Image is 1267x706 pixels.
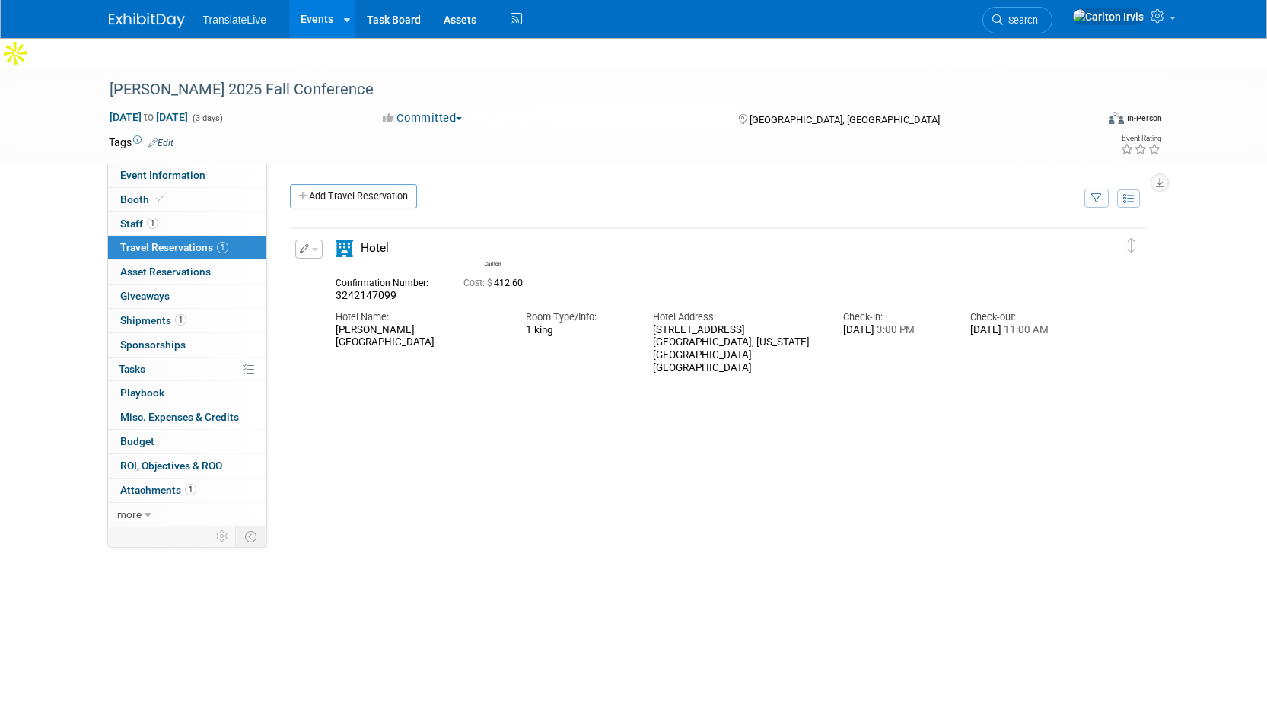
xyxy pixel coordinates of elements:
span: Tasks [119,363,145,375]
a: Attachments1 [108,479,266,502]
td: Personalize Event Tab Strip [209,526,236,546]
i: Booth reservation complete [156,195,164,203]
span: (3 days) [191,113,223,123]
span: 1 [147,218,158,229]
span: Event Information [120,169,205,181]
div: Room Type/Info: [526,310,630,324]
img: Carlton Irvis [1072,8,1144,25]
span: 3:00 PM [874,324,915,336]
span: TranslateLive [203,14,267,26]
i: Hotel [336,240,353,257]
a: Misc. Expenses & Credits [108,405,266,429]
a: Event Information [108,164,266,187]
i: Click and drag to move item [1128,238,1135,253]
span: Playbook [120,386,164,399]
span: Shipments [120,314,186,326]
span: Budget [120,435,154,447]
a: Edit [148,138,173,148]
div: Hotel Name: [336,310,503,324]
div: Carlton Irvis [484,259,503,267]
a: Budget [108,430,266,453]
span: [GEOGRAPHIC_DATA], [GEOGRAPHIC_DATA] [750,114,940,126]
i: Filter by Traveler [1091,194,1102,204]
div: [STREET_ADDRESS] [GEOGRAPHIC_DATA], [US_STATE][GEOGRAPHIC_DATA] [GEOGRAPHIC_DATA] [653,324,820,375]
span: 3242147099 [336,289,396,301]
img: Format-Inperson.png [1109,112,1124,124]
td: Toggle Event Tabs [235,526,266,546]
button: Committed [377,110,468,126]
span: 1 [175,314,186,326]
span: to [142,111,156,123]
span: Staff [120,218,158,230]
a: Booth [108,188,266,211]
div: [DATE] [843,324,947,337]
span: ROI, Objectives & ROO [120,460,222,472]
span: Cost: $ [463,278,494,288]
span: Search [1003,14,1038,26]
div: Check-out: [970,310,1074,324]
a: more [108,503,266,526]
a: Staff1 [108,212,266,236]
div: [DATE] [970,324,1074,337]
div: Hotel Address: [653,310,820,324]
a: Playbook [108,381,266,405]
a: Tasks [108,358,266,381]
span: Misc. Expenses & Credits [120,411,239,423]
span: Travel Reservations [120,241,228,253]
span: Asset Reservations [120,266,211,278]
div: In-Person [1126,113,1162,124]
span: Attachments [120,484,196,496]
div: [PERSON_NAME] 2025 Fall Conference [104,76,1073,103]
span: Booth [120,193,167,205]
td: Tags [109,135,173,150]
a: Travel Reservations1 [108,236,266,259]
span: Sponsorships [120,339,186,351]
div: 1 king [526,324,630,336]
img: ExhibitDay [109,13,185,28]
div: [PERSON_NAME][GEOGRAPHIC_DATA] [336,324,503,350]
span: 1 [185,484,196,495]
img: Carlton Irvis [484,237,505,259]
a: Add Travel Reservation [290,184,417,208]
div: Confirmation Number: [336,273,441,289]
span: 412.60 [463,278,529,288]
span: Giveaways [120,290,170,302]
div: Carlton Irvis [480,237,507,267]
span: [DATE] [DATE] [109,110,189,124]
span: 11:00 AM [1001,324,1049,336]
span: more [117,508,142,520]
a: ROI, Objectives & ROO [108,454,266,478]
a: Giveaways [108,285,266,308]
a: Shipments1 [108,309,266,332]
a: Asset Reservations [108,260,266,284]
a: Sponsorships [108,333,266,357]
div: Check-in: [843,310,947,324]
div: Event Format [1006,110,1163,132]
div: Event Rating [1120,135,1161,142]
span: Hotel [361,241,389,255]
span: 1 [217,242,228,253]
a: Search [982,7,1052,33]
